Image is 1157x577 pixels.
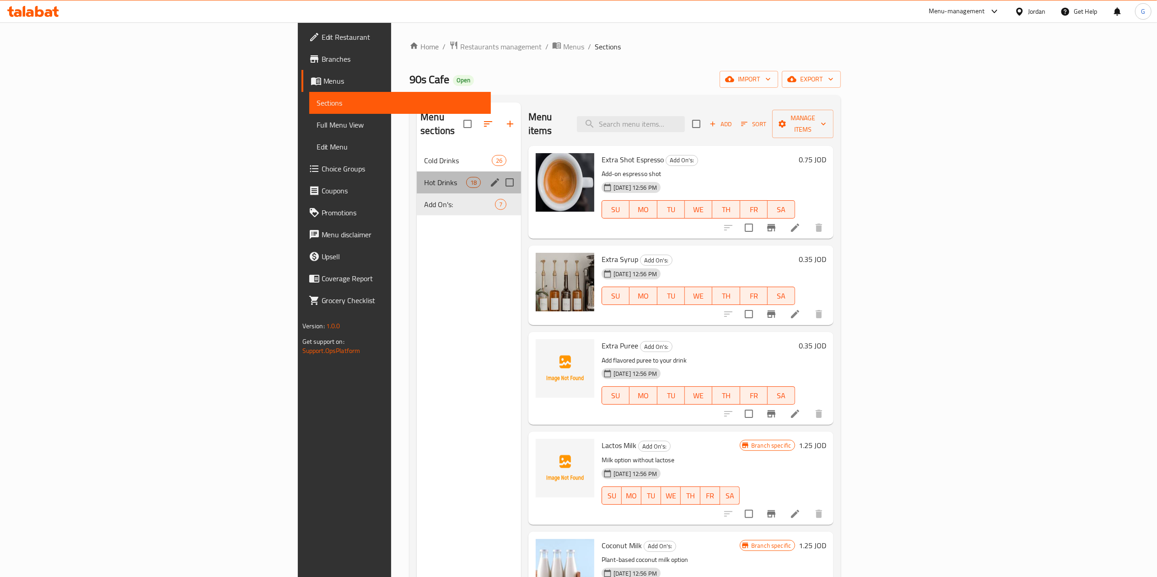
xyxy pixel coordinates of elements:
a: Support.OpsPlatform [302,345,361,357]
span: Add On's: [640,342,672,352]
span: SA [771,289,791,303]
span: Full Menu View [317,119,484,130]
button: WE [685,386,712,405]
span: TU [661,289,681,303]
span: Select to update [739,305,759,324]
span: Version: [302,320,325,332]
button: SA [768,386,795,405]
div: items [495,199,506,210]
span: Extra Syrup [602,252,638,266]
img: Extra Syrup [536,253,594,311]
h6: 0.75 JOD [799,153,826,166]
a: Upsell [301,246,491,267]
button: FR [700,486,720,505]
a: Sections [309,92,491,114]
span: Add On's: [644,541,676,551]
span: Branches [322,53,484,64]
span: import [727,74,771,85]
span: 1.0.0 [326,320,340,332]
span: WE [689,289,709,303]
button: TH [681,486,700,505]
span: Hot Drinks [424,177,466,188]
span: 7 [495,200,506,209]
span: Edit Restaurant [322,32,484,43]
button: SU [602,287,630,305]
button: Branch-specific-item [760,503,782,525]
button: SU [602,386,630,405]
span: Manage items [780,112,826,135]
button: MO [630,386,657,405]
a: Menu disclaimer [301,224,491,246]
div: items [492,155,506,166]
h2: Menu items [528,110,566,138]
button: Branch-specific-item [760,217,782,239]
span: Sort sections [477,113,499,135]
span: Menus [563,41,584,52]
span: FR [744,203,764,216]
div: Add On's:7 [417,193,521,215]
div: Add On's: [644,541,676,552]
span: Coupons [322,185,484,196]
span: Coconut Milk [602,539,642,552]
span: Lactos Milk [602,438,636,452]
span: SU [606,289,626,303]
img: Lactos Milk [536,439,594,497]
span: Select to update [739,504,759,524]
p: Milk option without lactose [602,454,740,466]
button: Add [706,117,735,131]
span: Sort items [735,117,772,131]
span: SU [606,489,618,502]
a: Full Menu View [309,114,491,136]
img: Extra Shot Espresso [536,153,594,212]
button: MO [622,486,641,505]
input: search [577,116,685,132]
button: delete [808,303,830,325]
a: Branches [301,48,491,70]
button: Add section [499,113,521,135]
span: SA [724,489,736,502]
span: MO [625,489,638,502]
span: TU [645,489,657,502]
p: Plant-based coconut milk option [602,554,740,566]
span: TH [716,389,736,402]
button: Branch-specific-item [760,303,782,325]
span: Cold Drinks [424,155,491,166]
button: Sort [739,117,769,131]
a: Edit Restaurant [301,26,491,48]
span: 18 [467,178,480,187]
button: TU [657,200,685,219]
span: FR [704,489,716,502]
span: Select section [687,114,706,134]
span: Add item [706,117,735,131]
span: Menu disclaimer [322,229,484,240]
button: FR [740,200,768,219]
span: Sections [317,97,484,108]
span: Get support on: [302,336,344,347]
nav: Menu sections [417,146,521,219]
span: SU [606,389,626,402]
div: Add On's: [666,155,698,166]
span: TH [716,289,736,303]
button: TH [712,200,740,219]
img: Extra Puree [536,339,594,398]
a: Edit menu item [790,508,801,519]
button: Branch-specific-item [760,403,782,425]
button: MO [630,287,657,305]
nav: breadcrumb [409,41,841,53]
div: items [466,177,481,188]
span: WE [665,489,677,502]
span: FR [744,289,764,303]
a: Menus [301,70,491,92]
span: [DATE] 12:56 PM [610,470,661,478]
span: FR [744,389,764,402]
button: WE [685,287,712,305]
span: Extra Puree [602,339,638,353]
button: Manage items [772,110,834,138]
span: Extra Shot Espresso [602,153,664,166]
span: Add On's: [640,255,672,266]
a: Coupons [301,180,491,202]
span: Select to update [739,404,759,423]
span: [DATE] 12:56 PM [610,270,661,278]
a: Menus [552,41,584,53]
